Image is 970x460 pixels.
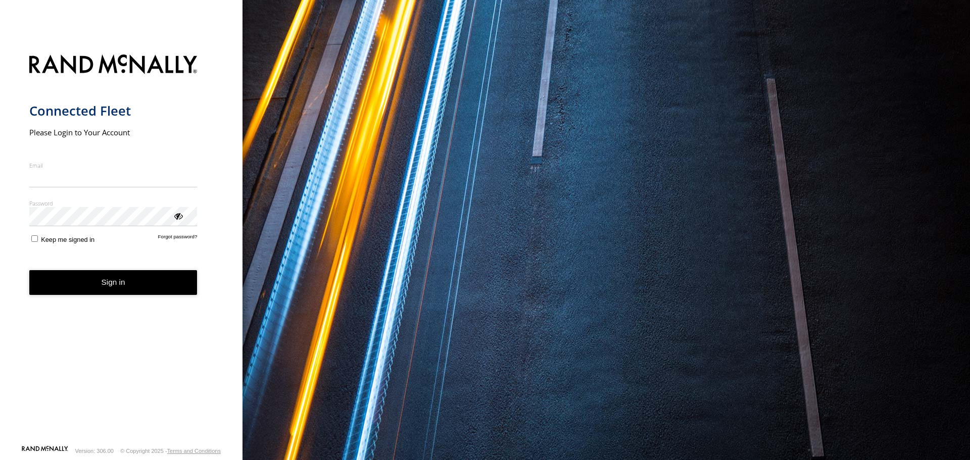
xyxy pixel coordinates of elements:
form: main [29,48,214,445]
label: Password [29,199,198,207]
div: ViewPassword [173,211,183,221]
span: Keep me signed in [41,236,94,243]
button: Sign in [29,270,198,295]
img: Rand McNally [29,53,198,78]
a: Forgot password? [158,234,198,243]
h2: Please Login to Your Account [29,127,198,137]
h1: Connected Fleet [29,103,198,119]
div: © Copyright 2025 - [120,448,221,454]
div: Version: 306.00 [75,448,114,454]
input: Keep me signed in [31,235,38,242]
a: Visit our Website [22,446,68,456]
label: Email [29,162,198,169]
a: Terms and Conditions [167,448,221,454]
